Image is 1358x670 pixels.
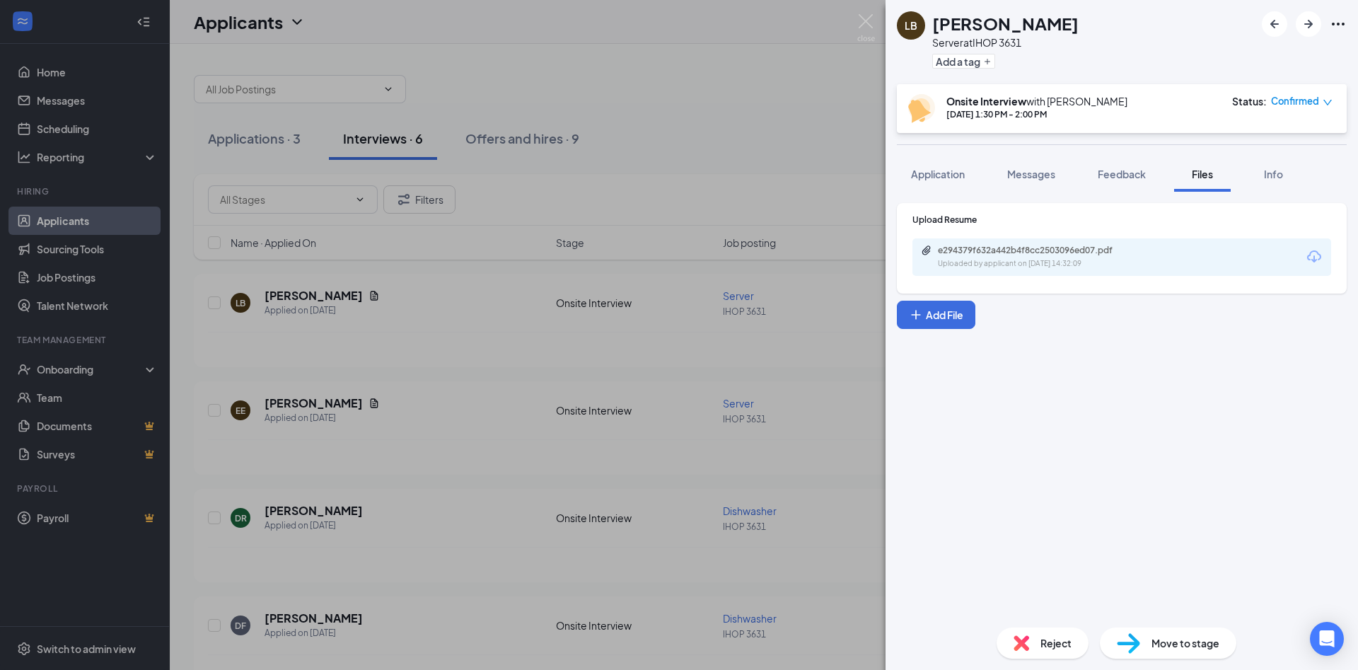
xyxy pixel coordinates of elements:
div: e294379f632a442b4f8cc2503096ed07.pdf [938,245,1136,256]
div: Status : [1232,94,1267,108]
button: Add FilePlus [897,301,975,329]
div: Upload Resume [912,214,1331,226]
span: down [1323,98,1333,108]
div: LB [905,18,917,33]
div: Server at IHOP 3631 [932,35,1079,50]
span: Application [911,168,965,180]
button: ArrowLeftNew [1262,11,1287,37]
span: Confirmed [1271,94,1319,108]
span: Messages [1007,168,1055,180]
button: ArrowRight [1296,11,1321,37]
svg: Plus [909,308,923,322]
div: Open Intercom Messenger [1310,622,1344,656]
div: [DATE] 1:30 PM - 2:00 PM [946,108,1127,120]
span: Move to stage [1151,635,1219,651]
div: with [PERSON_NAME] [946,94,1127,108]
span: Feedback [1098,168,1146,180]
svg: Download [1306,248,1323,265]
svg: Plus [983,57,992,66]
b: Onsite Interview [946,95,1026,108]
svg: ArrowRight [1300,16,1317,33]
span: Files [1192,168,1213,180]
div: Uploaded by applicant on [DATE] 14:32:09 [938,258,1150,270]
button: PlusAdd a tag [932,54,995,69]
span: Info [1264,168,1283,180]
svg: ArrowLeftNew [1266,16,1283,33]
svg: Paperclip [921,245,932,256]
a: Paperclipe294379f632a442b4f8cc2503096ed07.pdfUploaded by applicant on [DATE] 14:32:09 [921,245,1150,270]
span: Reject [1040,635,1072,651]
h1: [PERSON_NAME] [932,11,1079,35]
svg: Ellipses [1330,16,1347,33]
